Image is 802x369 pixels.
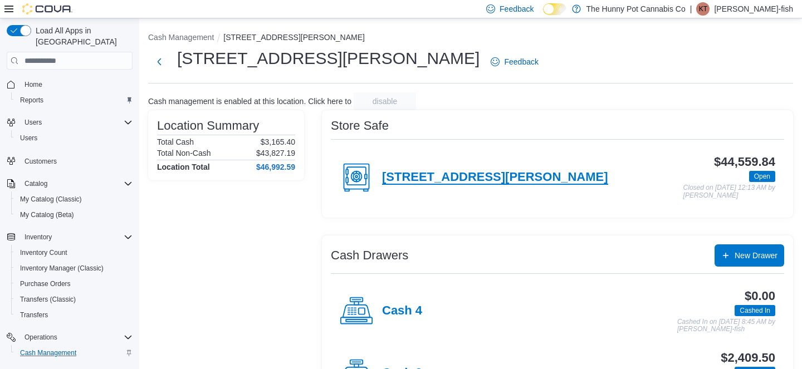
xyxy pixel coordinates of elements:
a: My Catalog (Beta) [16,208,79,222]
span: disable [373,96,397,107]
h3: Location Summary [157,119,259,132]
span: Home [20,77,133,91]
span: Users [16,131,133,145]
a: My Catalog (Classic) [16,193,86,206]
button: Home [2,76,137,92]
span: Open [754,171,770,181]
h4: Location Total [157,163,210,171]
button: Users [11,130,137,146]
p: The Hunny Pot Cannabis Co [586,2,686,16]
button: Inventory Manager (Classic) [11,260,137,276]
span: Operations [25,333,57,342]
button: Operations [2,329,137,345]
span: Customers [25,157,57,166]
span: Feedback [500,3,534,14]
span: Reports [20,96,43,105]
div: Kyla Townsend-fish [696,2,710,16]
span: Operations [20,331,133,344]
p: | [690,2,692,16]
span: Inventory Count [20,248,67,257]
button: Transfers (Classic) [11,292,137,307]
a: Users [16,131,42,145]
p: Cash management is enabled at this location. Click here to [148,97,351,106]
span: Load All Apps in [GEOGRAPHIC_DATA] [31,25,133,47]
a: Purchase Orders [16,277,75,291]
h4: $46,992.59 [256,163,295,171]
a: Reports [16,94,48,107]
span: Purchase Orders [16,277,133,291]
button: Purchase Orders [11,276,137,292]
button: disable [354,92,416,110]
button: Inventory [20,230,56,244]
span: Users [20,116,133,129]
span: Home [25,80,42,89]
input: Dark Mode [543,3,566,15]
h6: Total Non-Cash [157,149,211,158]
span: Transfers (Classic) [16,293,133,306]
p: Closed on [DATE] 12:13 AM by [PERSON_NAME] [683,184,775,199]
span: Cash Management [16,346,133,360]
span: Inventory [25,233,52,242]
button: Cash Management [148,33,214,42]
a: Transfers [16,308,52,322]
span: Catalog [25,179,47,188]
h3: $44,559.84 [714,155,775,169]
h1: [STREET_ADDRESS][PERSON_NAME] [177,47,480,70]
span: My Catalog (Beta) [16,208,133,222]
span: Open [749,171,775,182]
button: Customers [2,152,137,169]
span: Purchase Orders [20,279,71,288]
span: Inventory Manager (Classic) [16,262,133,275]
h3: Cash Drawers [331,249,408,262]
nav: An example of EuiBreadcrumbs [148,32,793,45]
span: Inventory [20,230,133,244]
h3: $2,409.50 [721,351,775,365]
span: Customers [20,154,133,168]
a: Feedback [486,51,542,73]
button: Next [148,51,170,73]
p: Cashed In on [DATE] 8:45 AM by [PERSON_NAME]-fish [677,318,775,333]
span: My Catalog (Beta) [20,210,74,219]
button: My Catalog (Classic) [11,191,137,207]
button: Operations [20,331,62,344]
button: My Catalog (Beta) [11,207,137,223]
span: My Catalog (Classic) [16,193,133,206]
button: Inventory Count [11,245,137,260]
span: Users [20,134,37,142]
button: New Drawer [715,244,784,267]
a: Inventory Count [16,246,72,259]
span: Dark Mode [543,15,544,16]
button: Users [2,115,137,130]
button: Inventory [2,229,137,245]
a: Transfers (Classic) [16,293,80,306]
span: Users [25,118,42,127]
h6: Total Cash [157,137,194,146]
h4: [STREET_ADDRESS][PERSON_NAME] [382,170,608,185]
span: KT [699,2,707,16]
button: Catalog [2,176,137,191]
button: Transfers [11,307,137,323]
span: My Catalog (Classic) [20,195,82,204]
button: Cash Management [11,345,137,361]
button: Catalog [20,177,52,190]
h4: Cash 4 [382,304,422,318]
a: Customers [20,155,61,168]
button: Reports [11,92,137,108]
span: Inventory Count [16,246,133,259]
span: Cashed In [735,305,775,316]
a: Inventory Manager (Classic) [16,262,108,275]
span: Feedback [504,56,538,67]
p: $43,827.19 [256,149,295,158]
h3: Store Safe [331,119,389,132]
p: [PERSON_NAME]-fish [714,2,793,16]
span: Catalog [20,177,133,190]
span: Cashed In [740,306,770,316]
p: $3,165.40 [261,137,295,146]
h3: $0.00 [745,289,775,303]
img: Cova [22,3,72,14]
span: Transfers [16,308,133,322]
span: Reports [16,94,133,107]
a: Cash Management [16,346,81,360]
button: Users [20,116,46,129]
a: Home [20,78,47,91]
